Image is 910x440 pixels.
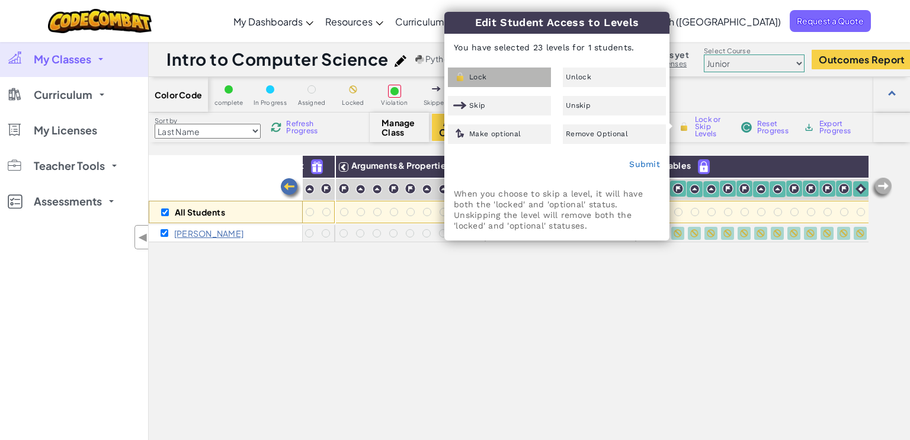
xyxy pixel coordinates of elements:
[444,12,669,34] h3: Edit Student Access to Levels
[453,72,467,82] img: IconLock.svg
[790,10,871,32] a: Request a Quote
[227,5,319,37] a: My Dashboards
[636,5,787,37] a: English ([GEOGRAPHIC_DATA])
[698,160,709,174] img: IconPaidLevel.svg
[432,114,485,141] button: Assign Content
[424,99,448,106] span: Skipped
[690,184,700,194] img: IconPracticeLevel.svg
[214,99,243,106] span: complete
[469,73,486,81] span: Lock
[175,207,225,217] p: All Students
[756,184,766,194] img: IconPracticeLevel.svg
[453,100,467,111] img: IconSkippedLevel.svg
[704,46,805,56] label: Select Course
[325,15,373,28] span: Resources
[652,160,691,171] span: Variables
[566,73,591,81] span: Unlock
[453,129,467,139] img: IconOptionalLevel.svg
[678,121,690,132] img: IconLock.svg
[395,55,406,67] img: iconPencil.svg
[34,89,92,100] span: Curriculum
[319,5,389,37] a: Resources
[270,121,283,133] img: IconReload.svg
[870,176,893,200] img: Arrow_Left_Inactive.png
[757,120,793,134] span: Reset Progress
[321,183,332,194] img: IconChallengeLevel.svg
[254,99,287,106] span: In Progress
[155,116,261,126] label: Sort by
[672,183,684,194] img: IconChallengeLevel.svg
[48,9,152,33] img: CodeCombat logo
[722,183,733,194] img: IconChallengeLevel.svg
[566,130,628,137] span: Remove Optional
[415,55,424,64] img: python.png
[566,102,591,109] span: Unskip
[626,50,688,59] span: No licenses yet
[395,15,444,28] span: Curriculum
[706,184,716,194] img: IconPracticeLevel.svg
[642,15,781,28] span: English ([GEOGRAPHIC_DATA])
[695,116,730,137] span: Lock or Skip Levels
[34,160,105,171] span: Teacher Tools
[422,184,432,194] img: IconPracticeLevel.svg
[351,160,450,171] span: Arguments & Properties
[803,122,815,133] img: IconArchive.svg
[822,183,833,194] img: IconChallengeLevel.svg
[741,122,752,133] img: IconReset.svg
[381,99,408,106] span: Violation
[279,177,303,201] img: Arrow_Left.png
[286,120,323,134] span: Refresh Progress
[338,183,350,194] img: IconChallengeLevel.svg
[629,159,660,169] a: Submit
[372,184,382,194] img: IconPracticeLevel.svg
[389,5,461,37] a: Curriculum
[138,229,148,246] span: ◀
[805,183,816,194] img: IconChallengeLevel.svg
[789,183,800,194] img: IconChallengeLevel.svg
[34,54,91,65] span: My Classes
[773,184,783,194] img: IconPracticeLevel.svg
[233,15,303,28] span: My Dashboards
[469,102,485,109] span: Skip
[312,160,322,174] img: IconFreeLevelv2.svg
[174,229,243,238] p: Lillian Webb
[528,2,629,40] a: My Account
[855,184,866,194] img: IconIntro.svg
[166,48,389,70] h1: Intro to Computer Science
[739,183,750,194] img: IconChallengeLevel.svg
[819,120,855,134] span: Export Progress
[382,118,416,137] span: Manage Class
[34,125,97,136] span: My Licenses
[838,183,850,194] img: IconChallengeLevel.svg
[432,86,441,91] img: IconSkippedLevel.svg
[342,99,364,106] span: Locked
[155,90,202,99] span: Color Code
[469,130,521,137] span: Make optional
[405,183,416,194] img: IconChallengeLevel.svg
[438,184,448,194] img: IconPracticeLevel.svg
[305,184,315,194] img: IconPracticeLevel.svg
[425,53,454,64] span: Python
[34,196,102,207] span: Assessments
[355,184,366,194] img: IconPracticeLevel.svg
[388,183,399,194] img: IconChallengeLevel.svg
[298,99,326,106] span: Assigned
[454,188,660,231] p: When you choose to skip a level, it will have both the 'locked' and 'optional' status. Unskipping...
[445,33,669,62] p: You have selected 23 levels for 1 students.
